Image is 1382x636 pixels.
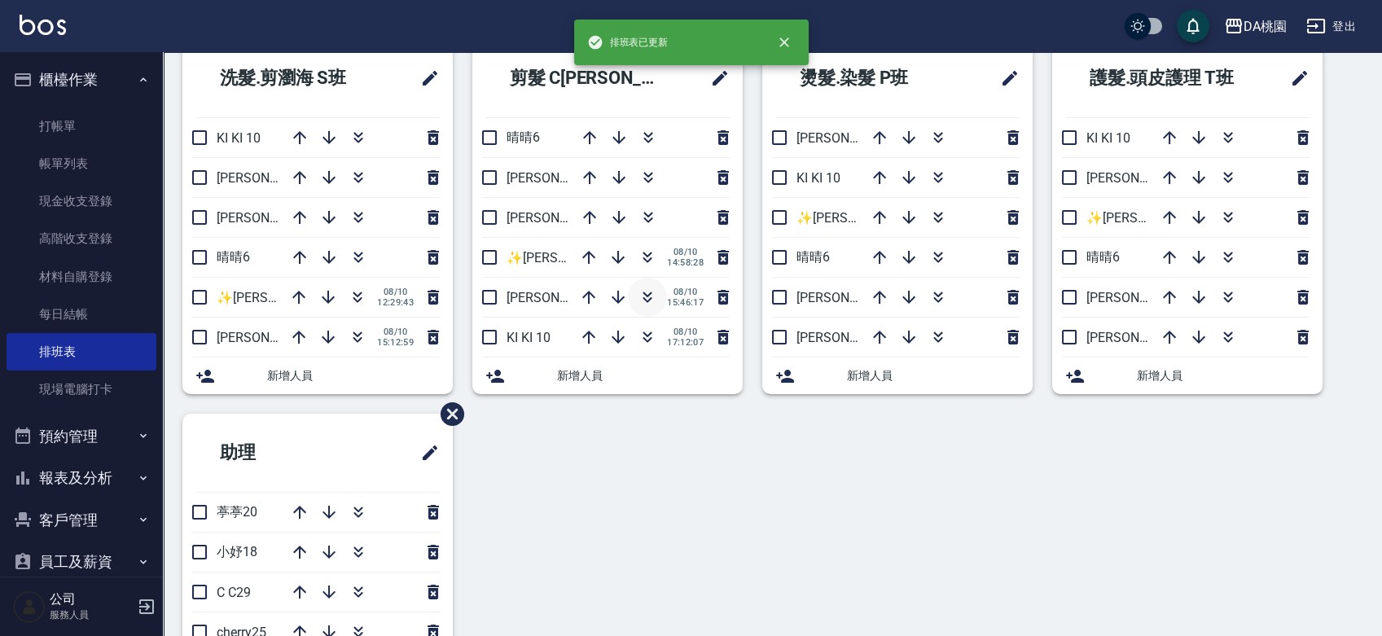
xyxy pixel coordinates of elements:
[7,333,156,371] a: 排班表
[7,220,156,257] a: 高階收支登錄
[217,130,261,146] span: KI KI 10
[507,290,612,305] span: [PERSON_NAME]3
[217,330,322,345] span: [PERSON_NAME]3
[796,210,1042,226] span: ✨[PERSON_NAME][PERSON_NAME] ✨16
[766,24,802,60] button: close
[7,258,156,296] a: 材料自購登錄
[195,49,390,107] h2: 洗髮.剪瀏海 S班
[7,499,156,542] button: 客戶管理
[182,357,453,394] div: 新增人員
[667,287,704,297] span: 08/10
[217,585,251,600] span: C C29
[195,423,345,482] h2: 助理
[1177,10,1209,42] button: save
[847,367,1020,384] span: 新增人員
[485,49,689,107] h2: 剪髮 C[PERSON_NAME]
[1280,59,1310,98] span: 修改班表的標題
[267,367,440,384] span: 新增人員
[217,210,322,226] span: [PERSON_NAME]8
[1086,130,1130,146] span: KI KI 10
[762,357,1033,394] div: 新增人員
[1137,367,1310,384] span: 新增人員
[7,182,156,220] a: 現金收支登錄
[507,170,612,186] span: [PERSON_NAME]8
[7,296,156,333] a: 每日結帳
[796,290,902,305] span: [PERSON_NAME]3
[1052,357,1323,394] div: 新增人員
[1086,170,1191,186] span: [PERSON_NAME]3
[667,297,704,308] span: 15:46:17
[472,357,743,394] div: 新增人員
[667,257,704,268] span: 14:58:28
[377,337,414,348] span: 15:12:59
[796,170,840,186] span: KI KI 10
[507,129,540,145] span: 晴晴6
[1065,49,1269,107] h2: 護髮.頭皮護理 T班
[217,544,257,559] span: 小妤18
[700,59,730,98] span: 修改班表的標題
[775,49,962,107] h2: 燙髮.染髮 P班
[7,415,156,458] button: 預約管理
[1244,16,1287,37] div: DA桃園
[1300,11,1362,42] button: 登出
[796,130,902,146] span: [PERSON_NAME]8
[217,504,257,520] span: 葶葶20
[217,249,250,265] span: 晴晴6
[377,297,414,308] span: 12:29:43
[7,107,156,145] a: 打帳單
[410,433,440,472] span: 修改班表的標題
[1217,10,1293,43] button: DA桃園
[377,327,414,337] span: 08/10
[796,249,830,265] span: 晴晴6
[50,591,133,607] h5: 公司
[667,337,704,348] span: 17:12:07
[20,15,66,35] img: Logo
[1086,249,1120,265] span: 晴晴6
[507,250,752,265] span: ✨[PERSON_NAME][PERSON_NAME] ✨16
[1086,330,1191,345] span: [PERSON_NAME]5
[410,59,440,98] span: 修改班表的標題
[557,367,730,384] span: 新增人員
[7,541,156,583] button: 員工及薪資
[13,590,46,623] img: Person
[990,59,1020,98] span: 修改班表的標題
[796,330,902,345] span: [PERSON_NAME]5
[428,390,467,438] span: 刪除班表
[7,457,156,499] button: 報表及分析
[7,145,156,182] a: 帳單列表
[507,330,551,345] span: KI KI 10
[1086,290,1191,305] span: [PERSON_NAME]8
[667,327,704,337] span: 08/10
[217,290,463,305] span: ✨[PERSON_NAME][PERSON_NAME] ✨16
[377,287,414,297] span: 08/10
[7,371,156,408] a: 現場電腦打卡
[50,607,133,622] p: 服務人員
[7,59,156,101] button: 櫃檯作業
[507,210,612,226] span: [PERSON_NAME]5
[1086,210,1332,226] span: ✨[PERSON_NAME][PERSON_NAME] ✨16
[587,34,669,50] span: 排班表已更新
[667,247,704,257] span: 08/10
[217,170,322,186] span: [PERSON_NAME]5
